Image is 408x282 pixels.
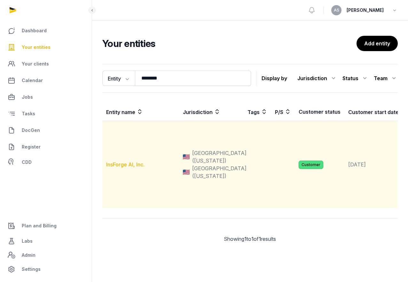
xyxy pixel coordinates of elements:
span: Labs [22,237,33,245]
a: Your entities [5,40,87,55]
a: Labs [5,233,87,249]
a: Add entity [357,36,398,51]
a: Jobs [5,89,87,105]
span: [PERSON_NAME] [347,6,384,14]
span: Plan and Billing [22,222,57,230]
span: Calendar [22,77,43,84]
div: Jurisdiction [297,73,337,83]
button: AS [331,5,341,15]
th: Entity name [102,103,179,121]
span: 1 [251,236,254,242]
span: Register [22,143,41,151]
a: Your clients [5,56,87,72]
span: 1 [244,236,247,242]
th: Customer status [295,103,344,121]
p: Display by [262,73,287,83]
span: AS [334,8,339,12]
button: Entity [102,71,135,86]
a: Register [5,139,87,155]
span: [GEOGRAPHIC_DATA] ([US_STATE]) [192,149,247,164]
div: Team [374,73,398,83]
span: Your entities [22,43,51,51]
a: CDD [5,156,87,169]
div: Status [342,73,369,83]
span: DocGen [22,126,40,134]
span: [GEOGRAPHIC_DATA] ([US_STATE]) [192,164,247,180]
th: Jurisdiction [179,103,244,121]
span: Settings [22,265,41,273]
a: DocGen [5,123,87,138]
span: Tasks [22,110,35,118]
span: Customer [299,161,323,169]
div: Showing to of results [102,235,398,243]
a: Dashboard [5,23,87,38]
a: Tasks [5,106,87,121]
span: 1 [259,236,261,242]
a: Plan and Billing [5,218,87,233]
a: Calendar [5,73,87,88]
th: P/S [271,103,295,121]
a: Settings [5,262,87,277]
span: Jobs [22,93,33,101]
th: Tags [244,103,271,121]
span: Dashboard [22,27,47,34]
span: CDD [22,158,32,166]
a: InsForge AI, Inc. [106,161,145,168]
span: Your clients [22,60,49,68]
h2: Your entities [102,38,357,49]
a: Admin [5,249,87,262]
span: Admin [22,251,35,259]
